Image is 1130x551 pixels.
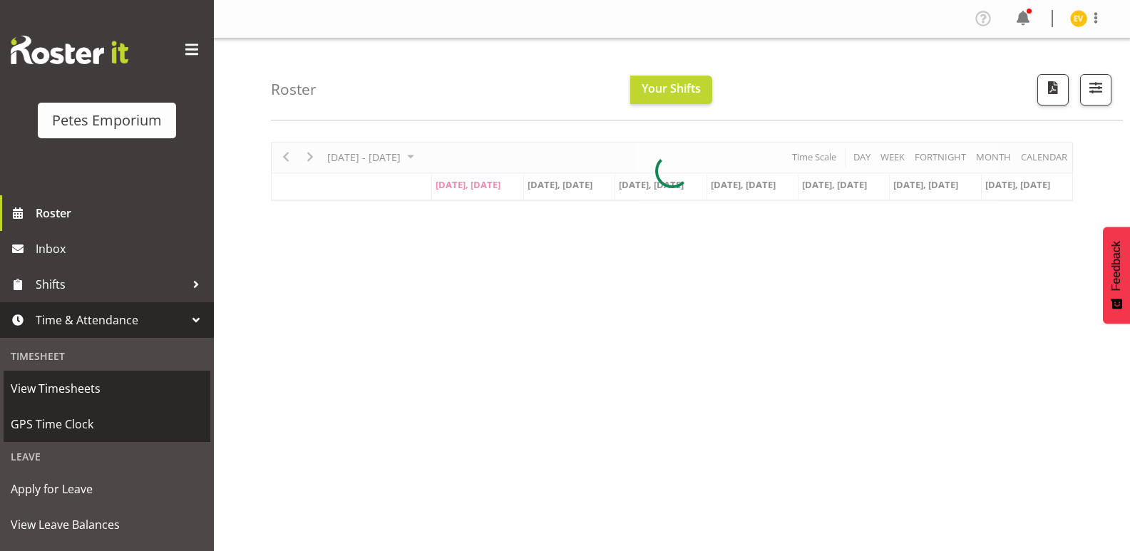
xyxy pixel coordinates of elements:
[271,81,317,98] h4: Roster
[1070,10,1087,27] img: eva-vailini10223.jpg
[52,110,162,131] div: Petes Emporium
[1110,241,1123,291] span: Feedback
[642,81,701,96] span: Your Shifts
[4,471,210,507] a: Apply for Leave
[1103,227,1130,324] button: Feedback - Show survey
[36,309,185,331] span: Time & Attendance
[630,76,712,104] button: Your Shifts
[11,514,203,535] span: View Leave Balances
[4,341,210,371] div: Timesheet
[4,507,210,542] a: View Leave Balances
[11,36,128,64] img: Rosterit website logo
[4,442,210,471] div: Leave
[11,378,203,399] span: View Timesheets
[36,238,207,259] span: Inbox
[4,406,210,442] a: GPS Time Clock
[11,478,203,500] span: Apply for Leave
[1037,74,1069,105] button: Download a PDF of the roster according to the set date range.
[36,274,185,295] span: Shifts
[4,371,210,406] a: View Timesheets
[36,202,207,224] span: Roster
[1080,74,1111,105] button: Filter Shifts
[11,413,203,435] span: GPS Time Clock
